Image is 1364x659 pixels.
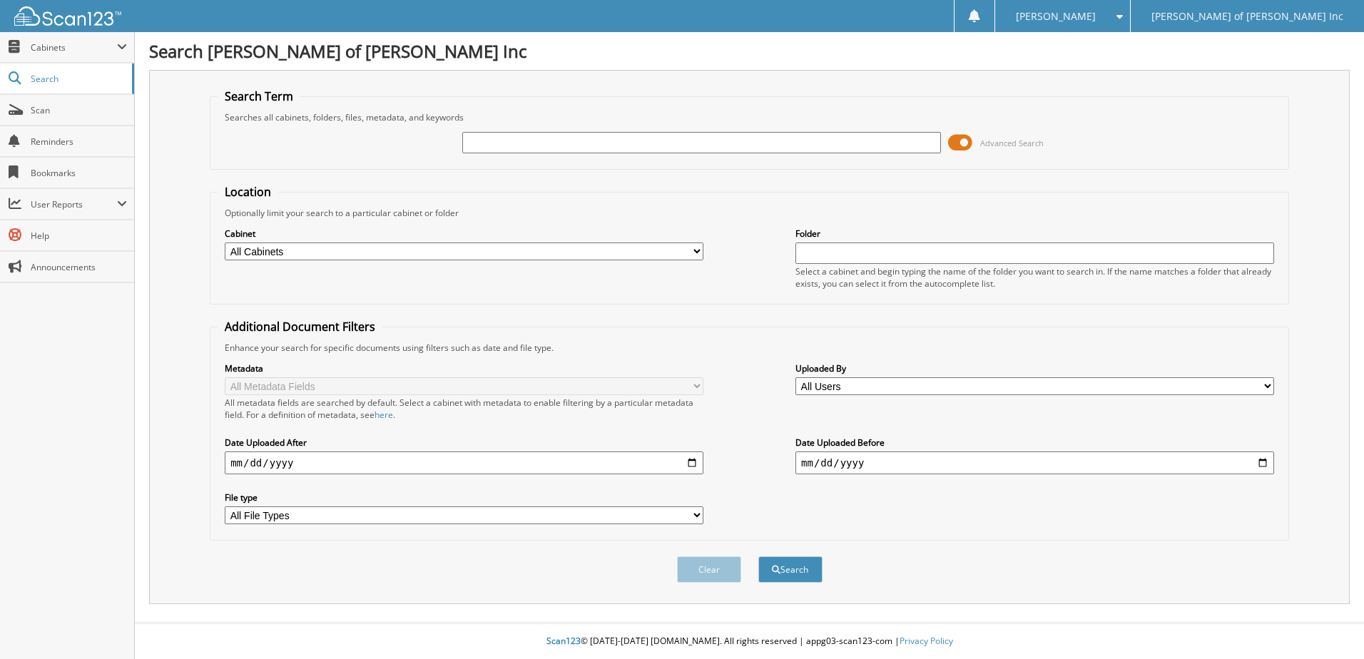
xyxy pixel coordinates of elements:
span: Advanced Search [980,138,1044,148]
legend: Location [218,184,278,200]
label: Folder [795,228,1274,240]
label: Metadata [225,362,703,374]
div: © [DATE]-[DATE] [DOMAIN_NAME]. All rights reserved | appg03-scan123-com | [135,624,1364,659]
span: Reminders [31,136,127,148]
div: Select a cabinet and begin typing the name of the folder you want to search in. If the name match... [795,265,1274,290]
legend: Search Term [218,88,300,104]
span: [PERSON_NAME] of [PERSON_NAME] Inc [1151,12,1343,21]
label: File type [225,491,703,504]
legend: Additional Document Filters [218,319,382,334]
button: Search [758,556,823,583]
span: Bookmarks [31,167,127,179]
label: Date Uploaded After [225,436,703,449]
h1: Search [PERSON_NAME] of [PERSON_NAME] Inc [149,39,1350,63]
span: Help [31,230,127,242]
button: Clear [677,556,741,583]
span: Cabinets [31,41,117,53]
span: User Reports [31,198,117,210]
input: start [225,451,703,474]
span: Announcements [31,261,127,273]
a: here [375,409,393,421]
span: Scan123 [546,635,581,647]
span: [PERSON_NAME] [1016,12,1096,21]
label: Uploaded By [795,362,1274,374]
label: Date Uploaded Before [795,436,1274,449]
div: Searches all cabinets, folders, files, metadata, and keywords [218,111,1281,123]
div: Optionally limit your search to a particular cabinet or folder [218,207,1281,219]
a: Privacy Policy [900,635,953,647]
img: scan123-logo-white.svg [14,6,121,26]
span: Search [31,73,125,85]
div: Enhance your search for specific documents using filters such as date and file type. [218,342,1281,354]
input: end [795,451,1274,474]
label: Cabinet [225,228,703,240]
span: Scan [31,104,127,116]
div: All metadata fields are searched by default. Select a cabinet with metadata to enable filtering b... [225,397,703,421]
